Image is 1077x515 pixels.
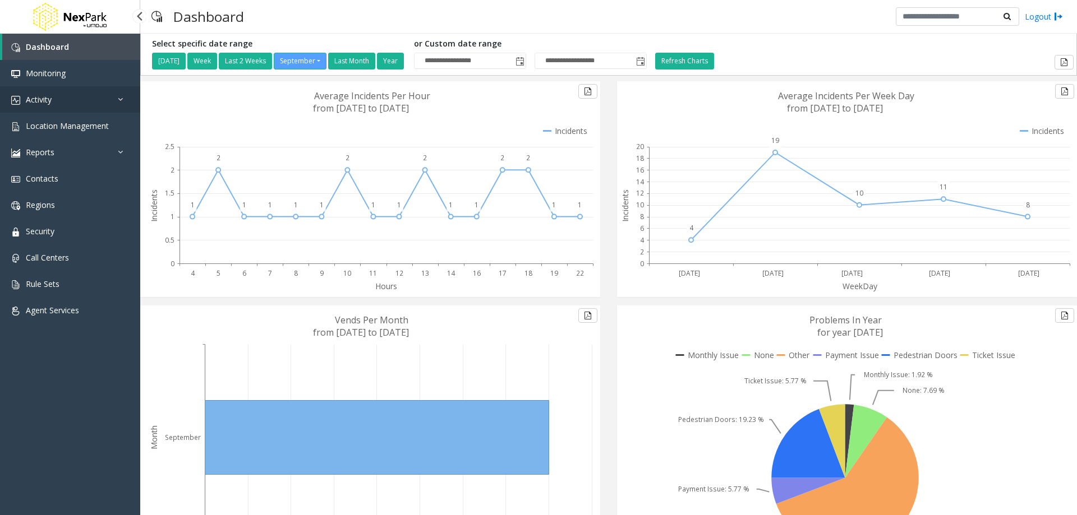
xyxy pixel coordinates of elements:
[1055,84,1074,99] button: Export to pdf
[320,268,324,278] text: 9
[346,153,349,163] text: 2
[499,268,507,278] text: 17
[550,268,558,278] text: 19
[929,268,950,278] text: [DATE]
[636,177,645,187] text: 14
[843,281,878,291] text: WeekDay
[371,200,375,210] text: 1
[1054,11,1063,22] img: logout
[414,39,647,49] h5: or Custom date range
[149,425,159,449] text: Month
[903,386,945,395] text: None: 7.69 %
[395,268,403,278] text: 12
[855,188,863,198] text: 10
[620,189,630,222] text: Incidents
[11,175,20,184] img: 'icon'
[11,96,20,105] img: 'icon'
[576,268,584,278] text: 22
[552,200,556,210] text: 1
[26,94,52,105] span: Activity
[578,308,597,323] button: Export to pdf
[187,53,217,69] button: Week
[26,41,69,52] span: Dashboard
[294,268,298,278] text: 8
[152,53,186,69] button: [DATE]
[636,154,644,163] text: 18
[1055,308,1074,323] button: Export to pdf
[274,53,326,69] button: September
[636,188,644,198] text: 12
[294,200,298,210] text: 1
[165,188,174,198] text: 1.5
[26,120,109,131] span: Location Management
[268,200,272,210] text: 1
[11,122,20,131] img: 'icon'
[636,142,644,151] text: 20
[320,200,324,210] text: 1
[421,268,429,278] text: 13
[151,3,162,30] img: pageIcon
[11,43,20,52] img: 'icon'
[11,254,20,263] img: 'icon'
[787,102,883,114] text: from [DATE] to [DATE]
[397,200,401,210] text: 1
[11,280,20,289] img: 'icon'
[640,235,645,245] text: 4
[11,307,20,316] img: 'icon'
[26,173,58,184] span: Contacts
[578,200,582,210] text: 1
[377,53,404,69] button: Year
[1018,268,1039,278] text: [DATE]
[634,53,646,69] span: Toggle popup
[841,268,863,278] text: [DATE]
[1055,55,1074,69] button: Export to pdf
[165,142,174,151] text: 2.5
[578,84,597,99] button: Export to pdf
[11,201,20,210] img: 'icon'
[473,268,481,278] text: 16
[475,200,478,210] text: 1
[314,90,430,102] text: Average Incidents Per Hour
[771,136,779,145] text: 19
[268,268,272,278] text: 7
[679,268,700,278] text: [DATE]
[449,200,453,210] text: 1
[678,415,764,424] text: Pedestrian Doors: 19.23 %
[217,268,220,278] text: 5
[636,165,644,175] text: 16
[640,212,644,221] text: 8
[809,314,882,326] text: Problems In Year
[11,149,20,157] img: 'icon'
[191,200,195,210] text: 1
[191,268,195,278] text: 4
[500,153,504,163] text: 2
[524,268,532,278] text: 18
[864,370,933,379] text: Monthly Issue: 1.92 %
[762,268,784,278] text: [DATE]
[343,268,351,278] text: 10
[168,3,250,30] h3: Dashboard
[242,268,246,278] text: 6
[369,268,377,278] text: 11
[171,165,174,175] text: 2
[1025,11,1063,22] a: Logout
[217,153,220,163] text: 2
[940,182,947,192] text: 11
[655,53,714,69] button: Refresh Charts
[2,34,140,60] a: Dashboard
[313,326,409,338] text: from [DATE] to [DATE]
[219,53,272,69] button: Last 2 Weeks
[242,200,246,210] text: 1
[165,235,174,245] text: 0.5
[171,259,174,268] text: 0
[165,433,201,442] text: September
[335,314,408,326] text: Vends Per Month
[778,90,914,102] text: Average Incidents Per Week Day
[447,268,455,278] text: 14
[11,69,20,78] img: 'icon'
[1026,200,1030,210] text: 8
[689,223,694,233] text: 4
[26,68,66,78] span: Monitoring
[328,53,375,69] button: Last Month
[640,224,644,233] text: 6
